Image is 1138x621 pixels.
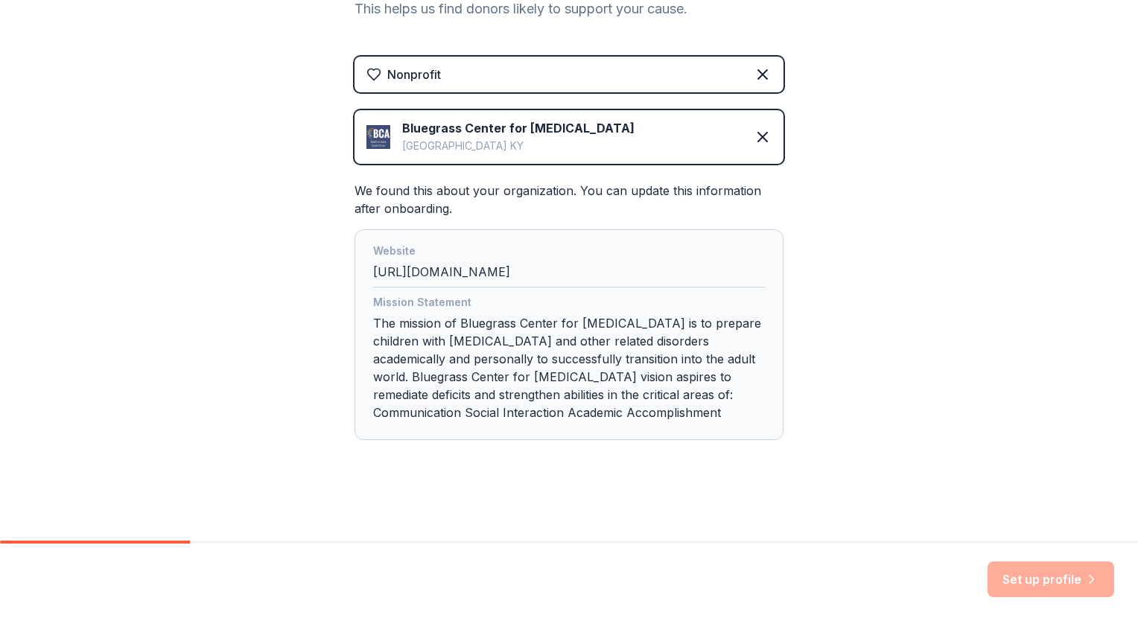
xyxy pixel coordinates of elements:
[387,66,441,83] div: Nonprofit
[366,125,390,149] img: Icon for Bluegrass Center for Autism
[373,242,765,263] div: Website
[373,293,765,314] div: Mission Statement
[373,242,765,287] div: [URL][DOMAIN_NAME]
[355,182,783,440] div: We found this about your organization. You can update this information after onboarding.
[402,137,635,155] div: [GEOGRAPHIC_DATA] KY
[402,119,635,137] div: Bluegrass Center for [MEDICAL_DATA]
[373,293,765,427] div: The mission of Bluegrass Center for [MEDICAL_DATA] is to prepare children with [MEDICAL_DATA] and...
